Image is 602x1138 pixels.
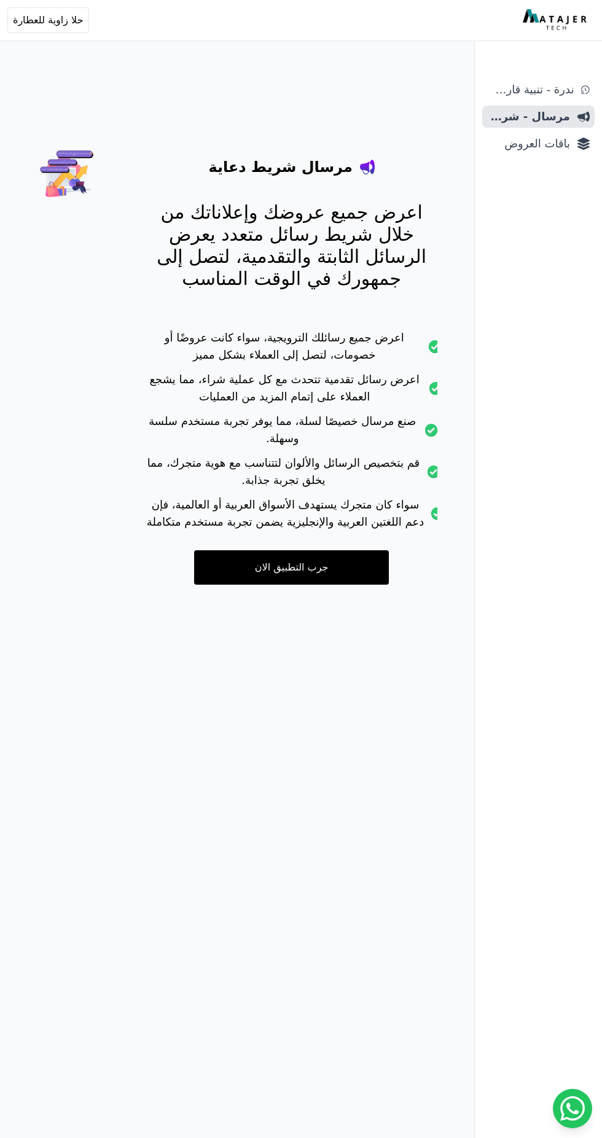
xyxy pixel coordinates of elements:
h4: مرسال شريط دعاية [208,157,352,177]
img: MatajerTech Logo [523,9,590,31]
li: سواء كان متجرك يستهدف الأسواق العربية أو العالمية، فإن دعم اللغتين العربية والإنجليزية يضمن تجربة... [146,496,437,538]
button: حلا زاوية للعطارة [7,7,89,33]
span: ندرة - تنبية قارب علي النفاذ [487,81,574,98]
span: مرسال - شريط دعاية [487,108,570,125]
span: باقات العروض [487,135,570,152]
li: اعرض جميع رسائلك الترويجية، سواء كانت عروضًا أو خصومات، لتصل إلى العملاء بشكل مميز [146,329,437,371]
li: قم بتخصيص الرسائل والألوان لتتناسب مع هوية متجرك، مما يخلق تجربة جذابة. [146,454,437,496]
li: صنع مرسال خصيصًا لسلة، مما يوفر تجربة مستخدم سلسة وسهلة. [146,413,437,454]
li: اعرض رسائل تقدمية تتحدث مع كل عملية شراء، مما يشجع العملاء على إتمام المزيد من العمليات [146,371,437,413]
a: جرب التطبيق الان [194,550,389,585]
img: hero [39,147,96,205]
span: حلا زاوية للعطارة [13,13,84,28]
p: اعرض جميع عروضك وإعلاناتك من خلال شريط رسائل متعدد يعرض الرسائل الثابتة والتقدمية، لتصل إلى جمهور... [146,201,437,290]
